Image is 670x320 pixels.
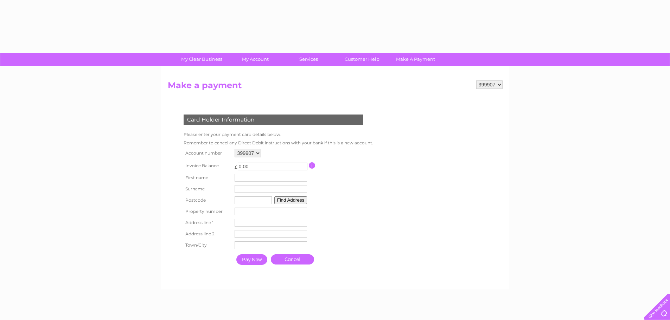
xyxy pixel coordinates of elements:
[182,240,233,251] th: Town/City
[182,183,233,195] th: Surname
[182,172,233,183] th: First name
[168,80,503,94] h2: Make a payment
[182,228,233,240] th: Address line 2
[182,206,233,217] th: Property number
[182,159,233,172] th: Invoice Balance
[309,162,315,169] input: Information
[184,115,363,125] div: Card Holder Information
[274,196,307,204] button: Find Address
[226,53,284,66] a: My Account
[173,53,231,66] a: My Clear Business
[182,139,375,147] td: Remember to cancel any Direct Debit instructions with your bank if this is a new account.
[387,53,445,66] a: Make A Payment
[235,161,237,170] td: £
[280,53,338,66] a: Services
[182,130,375,139] td: Please enter your payment card details below.
[333,53,391,66] a: Customer Help
[182,147,233,159] th: Account number
[271,254,314,265] a: Cancel
[182,195,233,206] th: Postcode
[182,217,233,228] th: Address line 1
[236,254,267,265] input: Pay Now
